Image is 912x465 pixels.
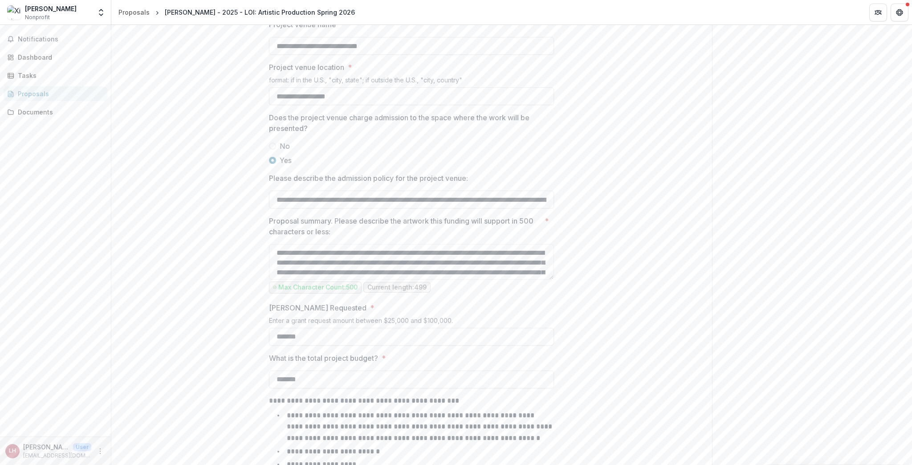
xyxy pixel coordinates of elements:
[115,6,358,19] nav: breadcrumb
[18,36,104,43] span: Notifications
[269,302,366,313] p: [PERSON_NAME] Requested
[118,8,150,17] div: Proposals
[9,448,16,454] div: Lily Honglei
[115,6,153,19] a: Proposals
[269,76,554,87] div: format: if in the U.S., "city, state"; if outside the U.S., "city, country"
[25,13,50,21] span: Nonprofit
[869,4,887,21] button: Partners
[95,4,107,21] button: Open entity switcher
[4,50,107,65] a: Dashboard
[269,317,554,328] div: Enter a grant request amount between $25,000 and $100,000.
[73,443,91,451] p: User
[269,216,541,237] p: Proposal summary. Please describe the artwork this funding will support in 500 characters or less:
[25,4,77,13] div: [PERSON_NAME]
[18,107,100,117] div: Documents
[278,284,358,291] p: Max Character Count: 500
[4,86,107,101] a: Proposals
[269,112,549,134] p: Does the project venue charge admission to the space where the work will be presented?
[280,155,292,166] span: Yes
[269,353,378,363] p: What is the total project budget?
[7,5,21,20] img: Xiying Yang
[18,53,100,62] div: Dashboard
[18,71,100,80] div: Tasks
[4,68,107,83] a: Tasks
[269,173,468,184] p: Please describe the admission policy for the project venue:
[18,89,100,98] div: Proposals
[165,8,355,17] div: [PERSON_NAME] - 2025 - LOI: Artistic Production Spring 2026
[23,442,69,452] p: [PERSON_NAME]
[4,32,107,46] button: Notifications
[891,4,908,21] button: Get Help
[269,62,344,73] p: Project venue location
[4,105,107,119] a: Documents
[23,452,91,460] p: [EMAIL_ADDRESS][DOMAIN_NAME]
[95,446,106,457] button: More
[280,141,290,151] span: No
[367,284,427,291] p: Current length: 499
